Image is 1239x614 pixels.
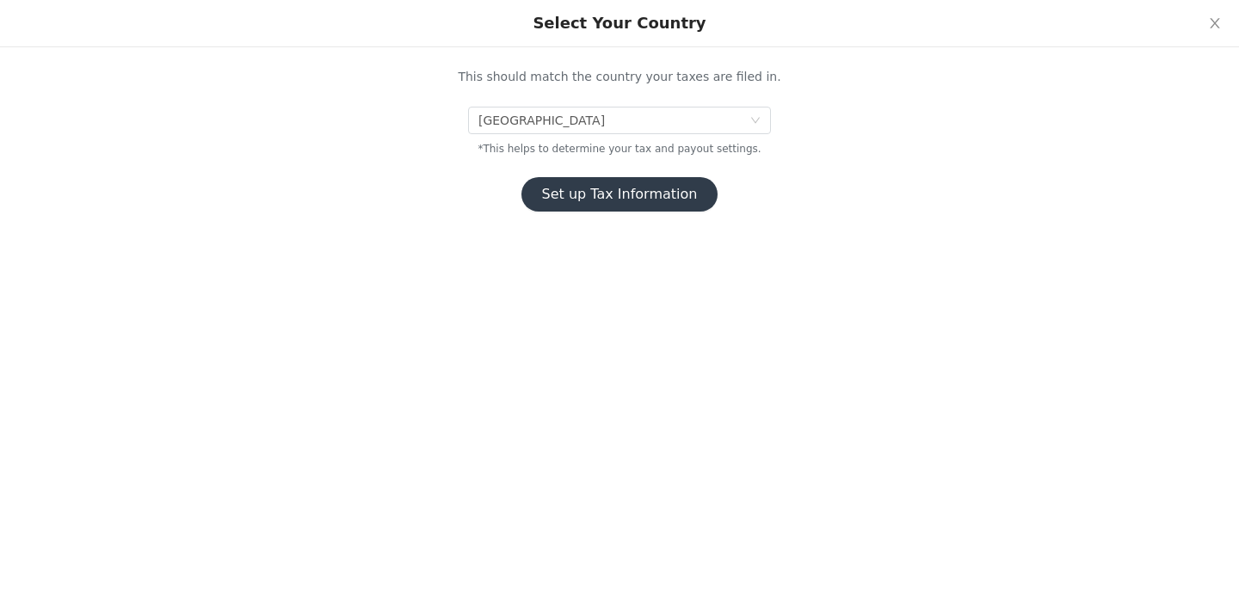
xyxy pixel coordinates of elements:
[1208,16,1222,30] i: icon: close
[521,177,718,212] button: Set up Tax Information
[533,14,706,33] div: Select Your Country
[340,68,899,86] p: This should match the country your taxes are filed in.
[340,141,899,157] p: *This helps to determine your tax and payout settings.
[478,107,605,133] div: United States
[750,115,761,127] i: icon: down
